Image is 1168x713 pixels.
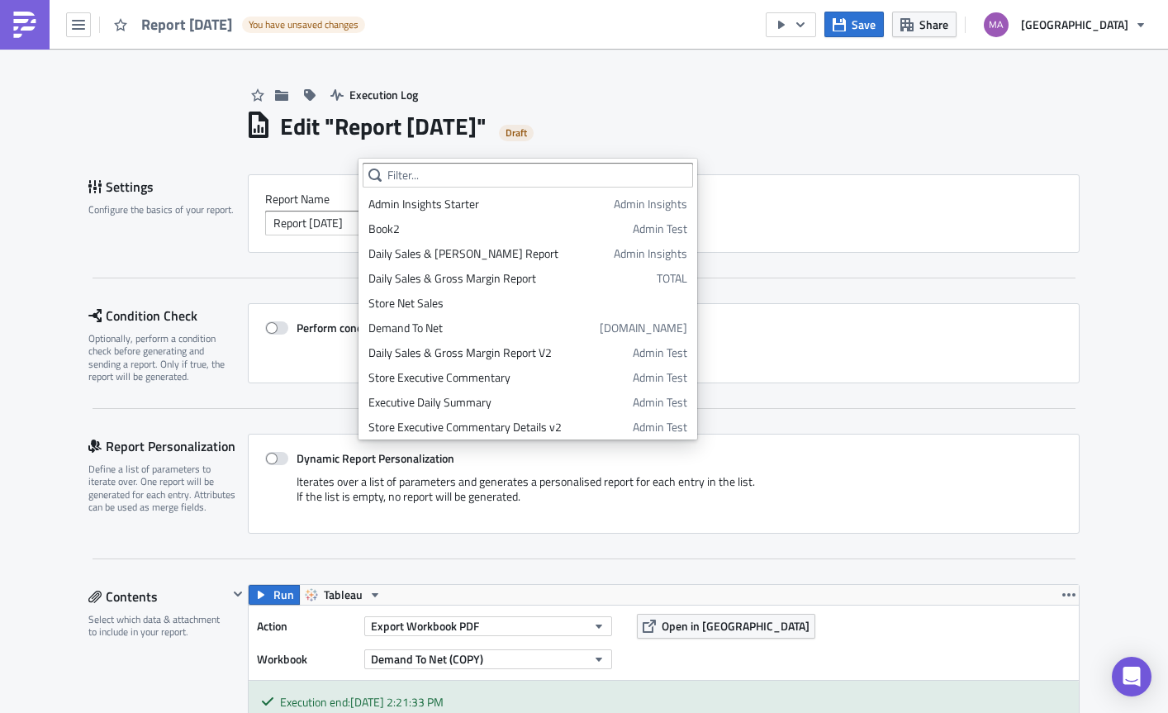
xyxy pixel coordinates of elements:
span: Admin Test [633,345,687,361]
span: Execution Log [349,86,418,103]
div: Settings [88,174,248,199]
button: Open in [GEOGRAPHIC_DATA] [637,614,815,639]
span: TOTAL [657,270,687,287]
div: Optionally, perform a condition check before generating and sending a report. Only if true, the r... [88,332,237,383]
div: Iterates over a list of parameters and generates a personalised report for each entry in the list... [265,474,1062,516]
div: Demand To Net [368,320,594,336]
div: Admin Insights Starter [368,196,608,212]
div: Execution end: [DATE] 2:21:33 PM [280,693,1066,711]
span: Admin Test [633,221,687,237]
div: Daily Sales & Gross Margin Report V2 [368,345,627,361]
span: Share [919,16,948,33]
div: Condition Check [88,303,248,328]
span: Save [852,16,876,33]
div: Store Net Sales [368,295,687,311]
span: Admin Test [633,419,687,435]
div: Executive Daily Summary [368,394,627,411]
span: Admin Test [633,369,687,386]
div: Report Personalization [88,434,248,459]
span: Open in [GEOGRAPHIC_DATA] [662,617,810,635]
img: PushMetrics [12,12,38,38]
button: Share [892,12,957,37]
strong: Perform condition check before report generation [297,319,539,336]
strong: Dynamic Report Personalization [297,449,454,467]
div: Contents [88,584,228,609]
div: Configure the basics of your report. [88,203,237,216]
button: [GEOGRAPHIC_DATA] [974,7,1156,43]
button: Execution Log [322,82,426,107]
label: Action [257,614,356,639]
span: [GEOGRAPHIC_DATA] [1021,16,1128,33]
span: Report [DATE] [141,15,234,34]
div: Open Intercom Messenger [1112,657,1151,696]
div: Store Executive Commentary Details v2 [368,419,627,435]
label: Report Nam﻿e [265,192,1062,207]
span: Admin Insights [614,196,687,212]
h1: Edit " Report [DATE] " [280,112,487,141]
span: Run [273,585,294,605]
div: Store Executive Commentary [368,369,627,386]
div: Define a list of parameters to iterate over. One report will be generated for each entry. Attribu... [88,463,237,514]
span: Admin Insights [614,245,687,262]
div: Book2 [368,221,627,237]
div: Daily Sales & Gross Margin Report [368,270,651,287]
button: Tableau [299,585,387,605]
button: Save [824,12,884,37]
span: Demand To Net (COPY) [371,650,483,668]
label: Workbook [257,647,356,672]
span: Admin Test [633,394,687,411]
button: Export Workbook PDF [364,616,612,636]
div: Select which data & attachment to include in your report. [88,613,228,639]
span: [DOMAIN_NAME] [600,320,687,336]
button: Hide content [228,584,248,604]
span: Draft [506,126,527,140]
input: Filter... [363,163,693,188]
div: Daily Sales & [PERSON_NAME] Report [368,245,608,262]
span: You have unsaved changes [249,18,358,31]
button: Demand To Net (COPY) [364,649,612,669]
span: Tableau [324,585,363,605]
img: Avatar [982,11,1010,39]
button: Run [249,585,300,605]
span: Export Workbook PDF [371,617,479,635]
